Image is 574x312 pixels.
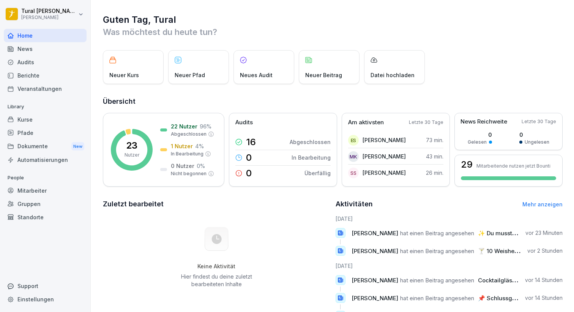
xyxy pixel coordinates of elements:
[171,131,207,138] p: Abgeschlossen
[109,71,139,79] p: Neuer Kurs
[246,169,252,178] p: 0
[178,263,255,270] h5: Keine Aktivität
[235,118,253,127] p: Audits
[4,29,87,42] a: Home
[525,276,563,284] p: vor 14 Stunden
[171,170,207,177] p: Nicht begonnen
[246,138,256,147] p: 16
[352,277,398,284] span: [PERSON_NAME]
[336,199,373,209] h2: Aktivitäten
[400,295,474,302] span: hat einen Beitrag angesehen
[71,142,84,151] div: New
[348,151,359,162] div: MK
[363,152,406,160] p: [PERSON_NAME]
[195,142,204,150] p: 4 %
[305,71,342,79] p: Neuer Beitrag
[468,131,492,139] p: 0
[4,279,87,293] div: Support
[290,138,331,146] p: Abgeschlossen
[400,247,474,255] span: hat einen Beitrag angesehen
[348,135,359,146] div: ES
[126,141,137,150] p: 23
[4,172,87,184] p: People
[240,71,273,79] p: Neues Audit
[178,273,255,288] p: Hier findest du deine zuletzt bearbeiteten Inhalte
[400,277,474,284] span: hat einen Beitrag angesehen
[171,162,194,170] p: 0 Nutzer
[4,211,87,224] a: Standorte
[348,168,359,178] div: SS
[426,169,443,177] p: 26 min.
[4,82,87,95] a: Veranstaltungen
[304,169,331,177] p: Überfällig
[175,71,205,79] p: Neuer Pfad
[4,101,87,113] p: Library
[400,230,474,237] span: hat einen Beitrag angesehen
[103,26,563,38] p: Was möchtest du heute tun?
[352,247,398,255] span: [PERSON_NAME]
[4,153,87,166] a: Automatisierungen
[246,153,252,162] p: 0
[522,201,563,207] a: Mehr anzeigen
[363,136,406,144] p: [PERSON_NAME]
[476,163,550,169] p: Mitarbeitende nutzen jetzt Bounti
[352,230,398,237] span: [PERSON_NAME]
[426,152,443,160] p: 43 min.
[352,295,398,302] span: [PERSON_NAME]
[525,229,563,237] p: vor 23 Minuten
[171,122,197,130] p: 22 Nutzer
[21,15,77,20] p: [PERSON_NAME]
[460,117,507,126] p: News Reichweite
[527,247,563,255] p: vor 2 Stunden
[336,262,563,270] h6: [DATE]
[525,139,549,146] p: Ungelesen
[363,169,406,177] p: [PERSON_NAME]
[4,55,87,69] a: Audits
[4,69,87,82] a: Berichte
[525,294,563,302] p: vor 14 Stunden
[336,215,563,223] h6: [DATE]
[292,154,331,162] p: In Bearbeitung
[171,150,203,157] p: In Bearbeitung
[4,184,87,197] a: Mitarbeiter
[4,139,87,154] a: DokumenteNew
[371,71,415,79] p: Datei hochladen
[426,136,443,144] p: 73 min.
[103,199,330,209] h2: Zuletzt bearbeitet
[409,119,443,126] p: Letzte 30 Tage
[519,131,549,139] p: 0
[461,160,473,169] h3: 29
[348,118,384,127] p: Am aktivsten
[4,139,87,154] div: Dokumente
[21,8,77,14] p: Tural [PERSON_NAME]
[103,96,563,107] h2: Übersicht
[4,42,87,55] a: News
[468,139,487,146] p: Gelesen
[4,113,87,126] a: Kurse
[103,14,563,26] h1: Guten Tag, Tural
[125,152,139,158] p: Nutzer
[197,162,205,170] p: 0 %
[4,293,87,306] a: Einstellungen
[4,126,87,139] a: Pfade
[171,142,193,150] p: 1 Nutzer
[200,122,211,130] p: 96 %
[522,118,556,125] p: Letzte 30 Tage
[4,197,87,211] a: Gruppen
